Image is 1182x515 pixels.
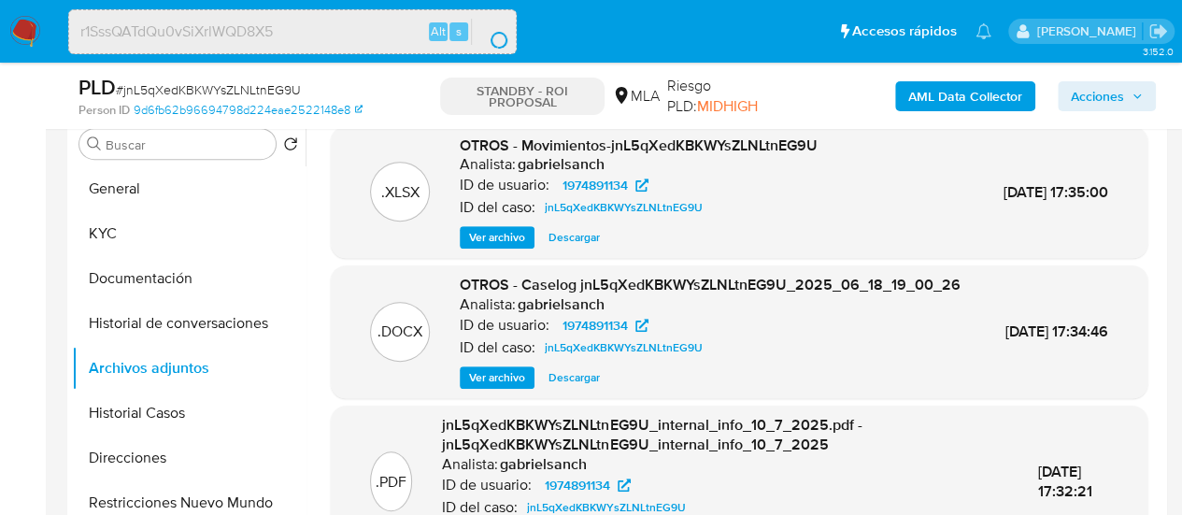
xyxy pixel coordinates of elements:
[460,274,961,295] span: OTROS - Caselog jnL5qXedKBKWYsZLNLtnEG9U_2025_06_18_19_00_26
[976,23,991,39] a: Notificaciones
[852,21,957,41] span: Accesos rápidos
[72,436,306,480] button: Direcciones
[518,295,605,314] h6: gabrielsanch
[440,78,605,115] p: STANDBY - ROI PROPOSAL
[1036,22,1142,40] p: gabriela.sanchez@mercadolibre.com
[545,474,610,496] span: 1974891134
[431,22,446,40] span: Alt
[667,76,794,116] span: Riesgo PLD:
[1005,321,1108,342] span: [DATE] 17:34:46
[563,314,628,336] span: 1974891134
[469,228,525,247] span: Ver archivo
[78,72,116,102] b: PLD
[460,366,534,389] button: Ver archivo
[72,166,306,211] button: General
[72,346,306,391] button: Archivos adjuntos
[381,182,420,203] p: .XLSX
[563,174,628,196] span: 1974891134
[460,316,549,335] p: ID de usuario:
[460,155,516,174] p: Analista:
[469,368,525,387] span: Ver archivo
[500,455,587,474] h6: gabrielsanch
[460,176,549,194] p: ID de usuario:
[908,81,1022,111] b: AML Data Collector
[283,136,298,157] button: Volver al orden por defecto
[460,135,818,156] span: OTROS - Movimientos-jnL5qXedKBKWYsZLNLtnEG9U
[78,102,130,119] b: Person ID
[69,20,516,44] input: Buscar usuario o caso...
[106,136,268,153] input: Buscar
[545,196,703,219] span: jnL5qXedKBKWYsZLNLtnEG9U
[442,414,862,456] span: jnL5qXedKBKWYsZLNLtnEG9U_internal_info_10_7_2025.pdf - jnL5qXedKBKWYsZLNLtnEG9U_internal_info_10_...
[539,226,609,249] button: Descargar
[460,198,535,217] p: ID del caso:
[460,338,535,357] p: ID del caso:
[1004,181,1108,203] span: [DATE] 17:35:00
[612,86,660,107] div: MLA
[895,81,1035,111] button: AML Data Collector
[548,228,600,247] span: Descargar
[456,22,462,40] span: s
[72,256,306,301] button: Documentación
[471,19,509,45] button: search-icon
[460,295,516,314] p: Analista:
[376,472,406,493] p: .PDF
[87,136,102,151] button: Buscar
[551,174,660,196] a: 1974891134
[72,211,306,256] button: KYC
[1142,44,1173,59] span: 3.152.0
[1148,21,1168,41] a: Salir
[72,391,306,436] button: Historial Casos
[1071,81,1124,111] span: Acciones
[537,196,710,219] a: jnL5qXedKBKWYsZLNLtnEG9U
[518,155,605,174] h6: gabrielsanch
[134,102,363,119] a: 9d6fb62b96694798d224eae2522148e8
[1058,81,1156,111] button: Acciones
[442,455,498,474] p: Analista:
[539,366,609,389] button: Descargar
[1038,461,1092,503] span: [DATE] 17:32:21
[534,474,642,496] a: 1974891134
[442,476,532,494] p: ID de usuario:
[545,336,703,359] span: jnL5qXedKBKWYsZLNLtnEG9U
[72,301,306,346] button: Historial de conversaciones
[551,314,660,336] a: 1974891134
[697,95,758,117] span: MIDHIGH
[116,80,301,99] span: # jnL5qXedKBKWYsZLNLtnEG9U
[377,322,422,342] p: .DOCX
[460,226,534,249] button: Ver archivo
[548,368,600,387] span: Descargar
[537,336,710,359] a: jnL5qXedKBKWYsZLNLtnEG9U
